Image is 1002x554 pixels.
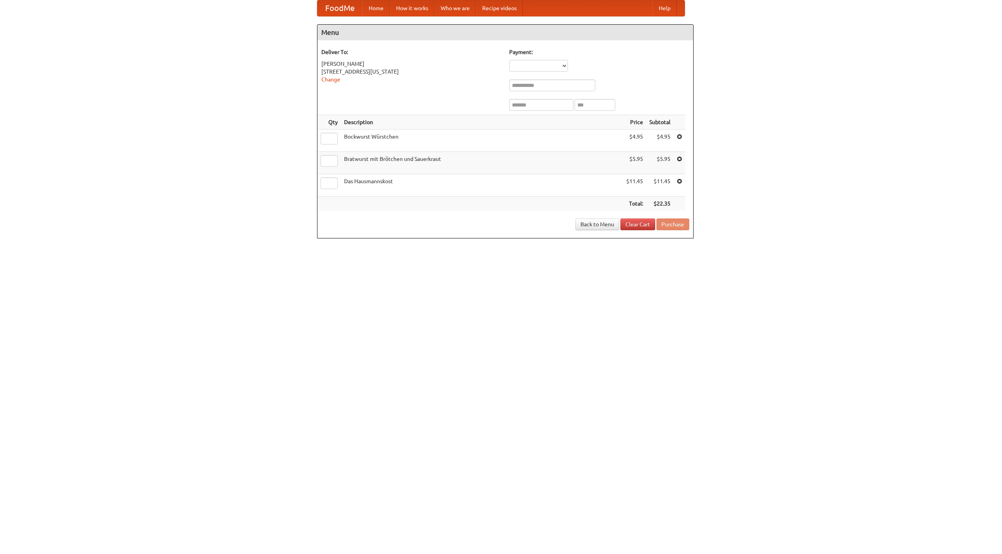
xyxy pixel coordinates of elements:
[575,218,619,230] a: Back to Menu
[652,0,677,16] a: Help
[646,197,674,211] th: $22.35
[317,115,341,130] th: Qty
[623,130,646,152] td: $4.95
[362,0,390,16] a: Home
[317,0,362,16] a: FoodMe
[620,218,655,230] a: Clear Cart
[321,68,501,76] div: [STREET_ADDRESS][US_STATE]
[646,174,674,197] td: $11.45
[341,174,623,197] td: Das Hausmannskost
[656,218,689,230] button: Purchase
[341,115,623,130] th: Description
[476,0,523,16] a: Recipe videos
[321,60,501,68] div: [PERSON_NAME]
[623,115,646,130] th: Price
[317,25,693,40] h4: Menu
[646,152,674,174] td: $5.95
[509,48,689,56] h5: Payment:
[623,197,646,211] th: Total:
[623,152,646,174] td: $5.95
[434,0,476,16] a: Who we are
[341,130,623,152] td: Bockwurst Würstchen
[390,0,434,16] a: How it works
[321,76,340,83] a: Change
[646,115,674,130] th: Subtotal
[623,174,646,197] td: $11.45
[646,130,674,152] td: $4.95
[321,48,501,56] h5: Deliver To:
[341,152,623,174] td: Bratwurst mit Brötchen und Sauerkraut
